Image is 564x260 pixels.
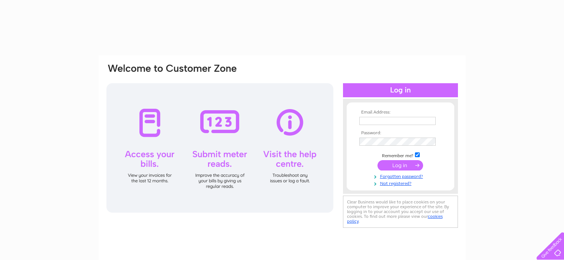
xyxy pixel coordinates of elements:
a: cookies policy [347,214,443,224]
input: Submit [377,160,423,170]
a: Not registered? [359,179,443,186]
div: Clear Business would like to place cookies on your computer to improve your experience of the sit... [343,196,458,228]
th: Email Address: [357,110,443,115]
th: Password: [357,131,443,136]
td: Remember me? [357,151,443,159]
a: Forgotten password? [359,172,443,179]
